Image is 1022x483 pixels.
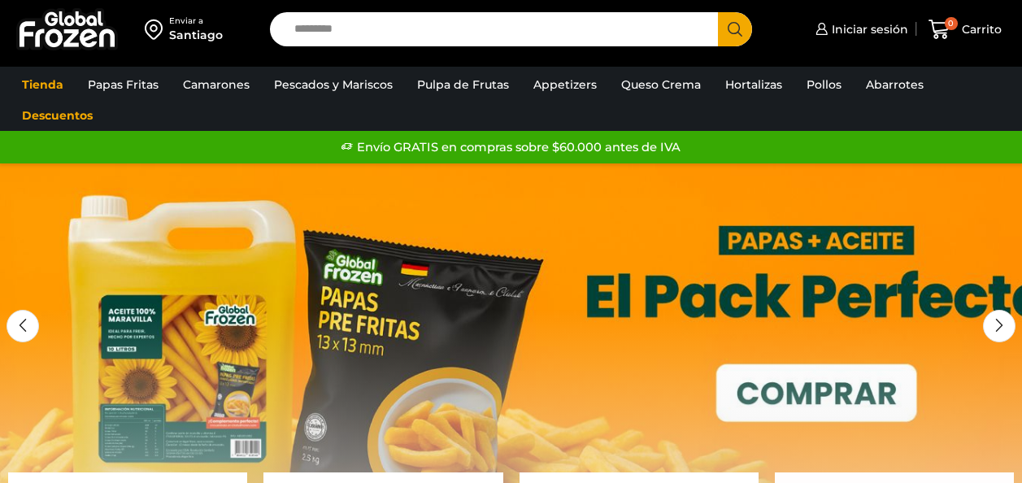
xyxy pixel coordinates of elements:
span: Carrito [958,21,1002,37]
a: Pescados y Mariscos [266,69,401,100]
div: Santiago [169,27,223,43]
a: Papas Fritas [80,69,167,100]
a: Tienda [14,69,72,100]
img: address-field-icon.svg [145,15,169,43]
button: Search button [718,12,752,46]
a: Descuentos [14,100,101,131]
a: 0 Carrito [924,11,1006,49]
div: Next slide [983,310,1015,342]
a: Iniciar sesión [811,13,908,46]
span: Iniciar sesión [828,21,908,37]
a: Pulpa de Frutas [409,69,517,100]
span: 0 [945,17,958,30]
a: Appetizers [525,69,605,100]
a: Queso Crema [613,69,709,100]
div: Previous slide [7,310,39,342]
a: Hortalizas [717,69,790,100]
a: Camarones [175,69,258,100]
a: Pollos [798,69,850,100]
a: Abarrotes [858,69,932,100]
div: Enviar a [169,15,223,27]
